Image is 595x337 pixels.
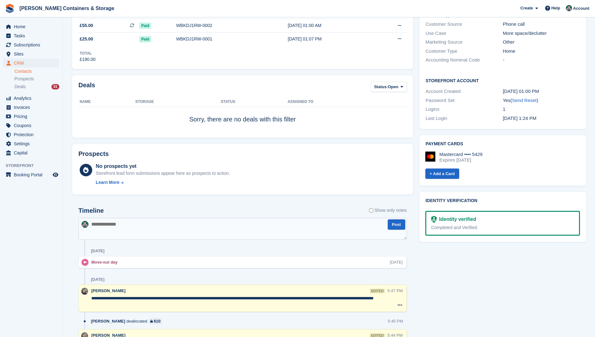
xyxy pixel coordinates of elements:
span: Protection [14,130,51,139]
a: [PERSON_NAME] Containers & Storage [17,3,117,13]
div: Other [503,39,580,46]
div: More space/declutter [503,30,580,37]
span: Storefront [6,163,62,169]
span: Coupons [14,121,51,130]
div: Password Set [426,97,503,104]
span: Booking Portal [14,170,51,179]
span: Pricing [14,112,51,121]
th: Storage [135,97,220,107]
label: Show only notes [369,207,407,214]
button: Status: Open [371,82,407,92]
div: Logins [426,106,503,113]
span: Paid [139,36,151,42]
span: £25.00 [80,36,93,42]
a: menu [3,112,59,121]
span: Home [14,22,51,31]
input: Show only notes [369,207,373,214]
span: Subscriptions [14,40,51,49]
a: Deals 31 [14,83,59,90]
div: 1 [503,106,580,113]
a: menu [3,59,59,67]
a: menu [3,40,59,49]
span: Sorry, there are no deals with this filter [189,116,296,123]
h2: Identity verification [426,198,580,203]
div: 5:45 PM [388,318,403,324]
a: menu [3,121,59,130]
div: deallocated [91,318,165,324]
span: Deals [14,84,26,90]
span: Invoices [14,103,51,112]
span: Capital [14,148,51,157]
span: Analytics [14,94,51,103]
h2: Storefront Account [426,77,580,83]
span: ( ) [510,98,538,103]
span: Tasks [14,31,51,40]
span: £55.00 [80,22,93,29]
a: + Add a Card [425,168,459,179]
div: [DATE] 01:00 PM [503,88,580,95]
span: Open [388,84,398,90]
a: Preview store [52,171,59,179]
div: Expires [DATE] [439,157,483,163]
div: Mastercard •••• 5429 [439,152,483,157]
img: Julia Marcham [566,5,572,11]
div: Move-out day [91,259,121,265]
div: Accounting Nominal Code [426,56,503,64]
a: Send Reset [512,98,536,103]
a: menu [3,31,59,40]
div: £190.00 [80,56,96,63]
div: Learn More [96,179,119,186]
div: - [503,56,580,64]
button: Post [388,219,405,230]
a: menu [3,50,59,58]
span: Settings [14,139,51,148]
span: Help [551,5,560,11]
a: Customer [503,13,523,18]
div: WBKDJ1RW-0001 [176,36,268,42]
div: Identity verified [437,216,476,223]
div: Account Created [426,88,503,95]
a: menu [3,170,59,179]
div: Total [80,51,96,56]
span: Account [573,5,589,12]
span: Create [520,5,533,11]
h2: Payment cards [426,142,580,147]
div: Marketing Source [426,39,503,46]
a: menu [3,148,59,157]
a: 610 [149,318,162,324]
img: Julia Marcham [82,221,88,228]
a: menu [3,139,59,148]
span: [PERSON_NAME] [91,318,125,324]
div: Yes [503,97,580,104]
div: Customer Source [426,21,503,28]
span: Sites [14,50,51,58]
div: [DATE] 01:00 AM [288,22,374,29]
a: menu [3,130,59,139]
span: CRM [14,59,51,67]
div: edited [370,289,385,293]
div: Phone call [503,21,580,28]
div: WBKDJ1RW-0002 [176,22,268,29]
div: No prospects yet [96,163,230,170]
div: [DATE] [91,249,104,254]
th: Assigned to [288,97,407,107]
img: stora-icon-8386f47178a22dfd0bd8f6a31ec36ba5ce8667c1dd55bd0f319d3a0aa187defe.svg [5,4,14,13]
a: Learn More [96,179,230,186]
div: 31 [51,84,59,89]
span: [PERSON_NAME] [91,288,125,293]
a: Prospects [14,76,59,82]
img: Identity Verification Ready [431,216,437,223]
h2: Deals [78,82,95,93]
span: Prospects [14,76,34,82]
time: 2025-09-02 12:24:15 UTC [503,115,536,121]
span: Status: [374,84,388,90]
div: Storefront lead form submissions appear here as prospects to action. [96,170,230,177]
a: menu [3,94,59,103]
th: Name [78,97,135,107]
div: Home [503,48,580,55]
img: Adam Greenhalgh [81,288,88,295]
div: Use Case [426,30,503,37]
a: menu [3,103,59,112]
h2: Prospects [78,150,109,158]
div: [DATE] [91,277,104,282]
